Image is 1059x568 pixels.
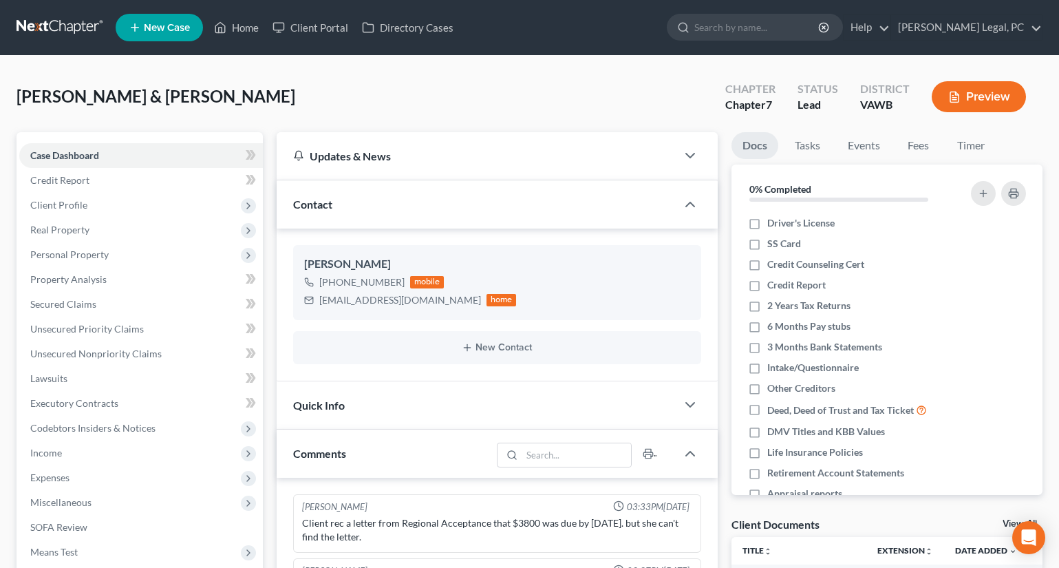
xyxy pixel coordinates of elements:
div: Client rec a letter from Regional Acceptance that $3800 was due by [DATE]. but she can't find the... [302,516,692,544]
a: Property Analysis [19,267,263,292]
a: Case Dashboard [19,143,263,168]
span: DMV Titles and KBB Values [767,425,885,439]
div: [PERSON_NAME] [304,256,690,273]
span: Income [30,447,62,459]
span: 3 Months Bank Statements [767,340,882,354]
input: Search by name... [694,14,820,40]
strong: 0% Completed [749,183,811,195]
span: 03:33PM[DATE] [627,501,689,514]
div: [EMAIL_ADDRESS][DOMAIN_NAME] [319,293,481,307]
i: unfold_more [764,547,772,556]
a: Directory Cases [355,15,460,40]
a: Timer [946,132,996,159]
a: Events [837,132,891,159]
span: Quick Info [293,399,345,412]
div: VAWB [860,97,910,113]
a: Unsecured Nonpriority Claims [19,341,263,366]
span: Appraisal reports [767,487,842,501]
a: Help [844,15,890,40]
span: SOFA Review [30,521,87,533]
span: Driver's License [767,216,835,230]
span: Other Creditors [767,381,835,395]
div: [PERSON_NAME] [302,501,367,514]
a: Client Portal [266,15,355,40]
span: Real Property [30,224,89,235]
div: Lead [798,97,838,113]
a: Fees [897,132,941,159]
span: Contact [293,198,332,211]
span: Codebtors Insiders & Notices [30,422,156,434]
span: Client Profile [30,199,87,211]
a: Secured Claims [19,292,263,317]
span: Expenses [30,472,69,483]
a: View All [1003,519,1037,529]
div: [PHONE_NUMBER] [319,275,405,289]
div: Open Intercom Messenger [1012,521,1045,554]
span: Intake/Questionnaire [767,361,859,375]
span: Executory Contracts [30,397,118,409]
span: SS Card [767,237,801,251]
a: Docs [731,132,778,159]
div: home [486,294,517,306]
span: Miscellaneous [30,496,92,508]
span: Credit Report [30,174,89,186]
span: [PERSON_NAME] & [PERSON_NAME] [17,86,295,106]
span: Case Dashboard [30,149,99,161]
a: Extensionunfold_more [877,545,933,556]
span: New Case [144,23,190,33]
div: Chapter [725,81,775,97]
div: Client Documents [731,517,820,532]
a: Home [207,15,266,40]
span: Retirement Account Statements [767,466,904,480]
div: mobile [410,276,445,288]
input: Search... [522,443,631,467]
span: Comments [293,447,346,460]
a: Date Added expand_more [955,545,1017,556]
div: Chapter [725,97,775,113]
a: Tasks [784,132,831,159]
span: 2 Years Tax Returns [767,299,851,313]
div: Updates & News [293,149,660,163]
span: Secured Claims [30,298,96,310]
a: Unsecured Priority Claims [19,317,263,341]
span: Credit Counseling Cert [767,257,864,271]
i: unfold_more [925,547,933,556]
span: Credit Report [767,278,826,292]
span: Unsecured Nonpriority Claims [30,348,162,359]
button: Preview [932,81,1026,112]
span: Unsecured Priority Claims [30,323,144,335]
span: 7 [766,98,772,111]
span: Personal Property [30,249,109,260]
span: 6 Months Pay stubs [767,319,851,333]
span: Property Analysis [30,273,107,285]
span: Means Test [30,546,78,558]
a: Titleunfold_more [742,545,772,556]
span: Lawsuits [30,372,67,384]
a: SOFA Review [19,515,263,540]
button: New Contact [304,342,690,353]
a: Executory Contracts [19,391,263,416]
a: Credit Report [19,168,263,193]
span: Life Insurance Policies [767,445,863,459]
span: Deed, Deed of Trust and Tax Ticket [767,403,914,417]
div: Status [798,81,838,97]
a: Lawsuits [19,366,263,391]
a: [PERSON_NAME] Legal, PC [891,15,1042,40]
div: District [860,81,910,97]
i: expand_more [1009,547,1017,556]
